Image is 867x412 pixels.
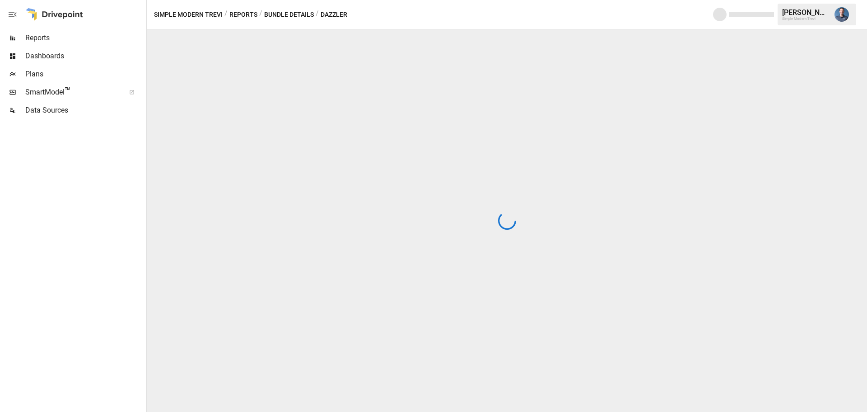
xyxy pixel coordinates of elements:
[154,9,223,20] button: Simple Modern Trevi
[224,9,228,20] div: /
[834,7,849,22] img: Mike Beckham
[229,9,257,20] button: Reports
[25,33,144,43] span: Reports
[829,2,854,27] button: Mike Beckham
[25,69,144,80] span: Plans
[65,85,71,97] span: ™
[25,87,119,98] span: SmartModel
[782,17,829,21] div: Simple Modern Trevi
[264,9,314,20] button: Bundle Details
[316,9,319,20] div: /
[782,8,829,17] div: [PERSON_NAME]
[259,9,262,20] div: /
[25,105,144,116] span: Data Sources
[25,51,144,62] span: Dashboards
